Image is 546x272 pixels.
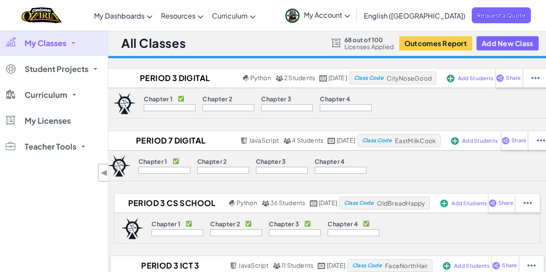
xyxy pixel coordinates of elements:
[319,199,337,206] span: [DATE]
[261,95,291,102] p: Chapter 3
[462,138,498,144] span: Add Students
[527,262,536,269] img: IconStudentEllipsis.svg
[114,197,227,209] h2: Period 3 CS school year [DATE] to [DATE]
[121,35,186,51] h1: All Classes
[458,76,493,81] span: Add Students
[320,95,350,102] p: Chapter 4
[121,218,144,239] img: logo
[212,11,248,20] span: Curriculum
[210,220,240,227] p: Chapter 2
[477,36,539,50] button: Add New Class
[101,134,357,147] a: Period 7 Digital discoveries 8th grade [DATE] to [DATE] JavaScript 4 Students [DATE]
[202,95,232,102] p: Chapter 2
[94,11,145,20] span: My Dashboards
[304,220,311,227] p: ✅
[327,261,345,269] span: [DATE]
[107,72,241,84] h2: Period 3 Digital Discoveries 7th grade [DATE] to [DATE]
[25,143,76,150] span: Teacher Tools
[499,200,513,206] span: Share
[284,74,315,81] span: 2 Students
[90,4,157,27] a: My Dashboards
[385,262,428,269] span: FaceNorthHair
[492,262,500,269] img: IconShare_Purple.svg
[354,75,383,81] span: Class Code
[186,220,192,227] p: ✅
[319,75,327,81] img: calendar.svg
[531,74,540,82] img: IconStudentEllipsis.svg
[151,220,180,227] p: Chapter 1
[310,200,318,206] img: calendar.svg
[273,263,281,269] img: MultipleUsers.png
[328,138,335,144] img: calendar.svg
[22,6,62,24] img: Home
[25,117,71,125] span: My Licenses
[440,200,448,207] img: IconAddStudents.svg
[292,136,323,144] span: 4 Students
[451,137,459,145] img: IconAddStudents.svg
[328,220,358,227] p: Chapter 4
[451,201,487,206] span: Add Students
[197,158,227,165] p: Chapter 2
[208,4,260,27] a: Curriculum
[443,262,451,270] img: IconAddStudents.svg
[352,263,382,268] span: Class Code
[285,9,300,23] img: avatar
[511,138,526,143] span: Share
[178,95,184,102] p: ✅
[110,259,347,272] a: Period 3 ICT 3 school year [DATE] - [DATE] JavaScript 11 Students [DATE]
[447,75,454,82] img: IconAddStudents.svg
[337,136,355,144] span: [DATE]
[139,158,167,165] p: Chapter 1
[399,36,472,50] button: Outcomes Report
[269,220,299,227] p: Chapter 3
[496,74,504,82] img: IconShare_Purple.svg
[25,91,67,99] span: Curriculum
[229,200,236,206] img: python.png
[240,138,248,144] img: javascript.png
[270,199,306,206] span: 36 Students
[472,7,531,23] a: Request a Quote
[454,263,489,269] span: Add Students
[157,4,208,27] a: Resources
[344,36,394,43] span: 68 out of 100
[387,74,432,82] span: CityNoseGood
[318,263,325,269] img: calendar.svg
[328,74,347,81] span: [DATE]
[107,72,349,84] a: Period 3 Digital Discoveries 7th grade [DATE] to [DATE] Python 2 Students [DATE]
[262,200,269,206] img: MultipleUsers.png
[363,220,369,227] p: ✅
[281,2,354,29] a: My Account
[304,10,350,19] span: My Account
[249,136,279,144] span: JavaScript
[25,65,88,73] span: Student Projects
[230,263,237,269] img: javascript.png
[238,261,268,269] span: JavaScript
[506,75,521,81] span: Share
[256,158,286,165] p: Chapter 3
[281,261,314,269] span: 11 Students
[113,93,136,114] img: logo
[107,155,131,177] img: logo
[524,199,532,207] img: IconStudentEllipsis.svg
[537,137,545,144] img: IconStudentEllipsis.svg
[283,138,291,144] img: MultipleUsers.png
[344,43,394,50] span: Licenses Applied
[243,75,249,81] img: python.png
[315,158,345,165] p: Chapter 4
[237,199,257,206] span: Python
[275,75,283,81] img: MultipleUsers.png
[245,220,252,227] p: ✅
[364,11,465,20] span: English ([GEOGRAPHIC_DATA])
[502,263,517,268] span: Share
[362,138,391,143] span: Class Code
[173,158,179,165] p: ✅
[161,11,196,20] span: Resources
[250,74,271,81] span: Python
[114,197,339,209] a: Period 3 CS school year [DATE] to [DATE] Python 36 Students [DATE]
[25,39,66,47] span: My Classes
[395,137,436,144] span: EastMilkCook
[344,200,373,206] span: Class Code
[101,134,238,147] h2: Period 7 Digital discoveries 8th grade [DATE] to [DATE]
